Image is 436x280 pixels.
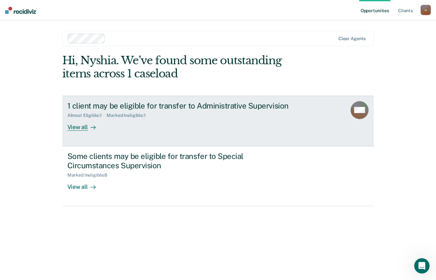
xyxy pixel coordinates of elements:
button: n [421,5,431,15]
div: View all [67,178,103,190]
div: Hi, Nyshia. We’ve found some outstanding items across 1 caseload [62,54,311,80]
div: 1 client may be eligible for transfer to Administrative Supervision [67,101,293,110]
div: Marked Ineligible : 8 [67,172,112,178]
div: View all [67,118,103,131]
div: Clear agents [338,36,366,41]
a: 1 client may be eligible for transfer to Administrative SupervisionAlmost Eligible:1Marked Inelig... [62,96,374,146]
img: Recidiviz [5,7,36,14]
div: Some clients may be eligible for transfer to Special Circumstances Supervision [67,152,293,170]
div: Marked Ineligible : 1 [107,113,151,118]
iframe: Intercom live chat [414,258,430,274]
a: Some clients may be eligible for transfer to Special Circumstances SupervisionMarked Ineligible:8... [62,146,374,206]
div: Almost Eligible : 1 [67,113,107,118]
